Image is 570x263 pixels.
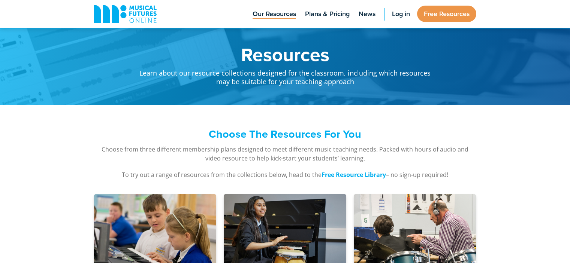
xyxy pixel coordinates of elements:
span: Our Resources [253,9,296,19]
h1: Resources [139,45,431,64]
span: News [359,9,376,19]
strong: Choose The Resources For You [209,126,361,142]
span: Plans & Pricing [305,9,350,19]
a: Free Resource Library [322,171,386,179]
p: Choose from three different membership plans designed to meet different music teaching needs. Pac... [94,145,476,163]
p: Learn about our resource collections designed for the classroom, including which resources may be... [139,64,431,86]
a: Free Resources [417,6,476,22]
span: Log in [392,9,410,19]
p: To try out a range of resources from the collections below, head to the – no sign-up required! [94,170,476,179]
